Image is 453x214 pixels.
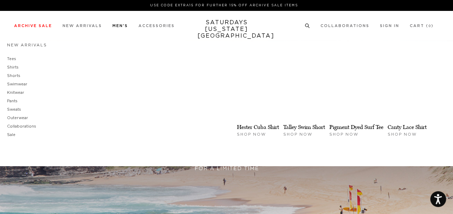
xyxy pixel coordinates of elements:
[388,124,427,130] a: Canty Lace Shirt
[329,124,383,130] a: Pigment Dyed Surf Tee
[14,24,52,28] a: Archive Sale
[7,116,28,120] a: Outerwear
[7,91,24,95] a: Knitwear
[7,74,20,78] a: Shorts
[7,99,18,103] a: Pants
[410,24,434,28] a: Cart (0)
[7,108,21,111] a: Sweats
[7,65,19,69] a: Shirts
[63,24,102,28] a: New Arrivals
[138,24,175,28] a: Accessories
[7,124,36,128] a: Collaborations
[198,19,255,39] a: SATURDAYS[US_STATE][GEOGRAPHIC_DATA]
[112,24,128,28] a: Men's
[380,24,399,28] a: Sign In
[428,25,431,28] small: 0
[321,24,369,28] a: Collaborations
[7,43,47,47] a: New Arrivals
[7,82,27,86] a: Swimwear
[7,57,16,61] a: Tees
[17,3,431,8] p: Use Code EXTRA15 for Further 15% Off Archive Sale Items
[7,133,15,137] a: Sale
